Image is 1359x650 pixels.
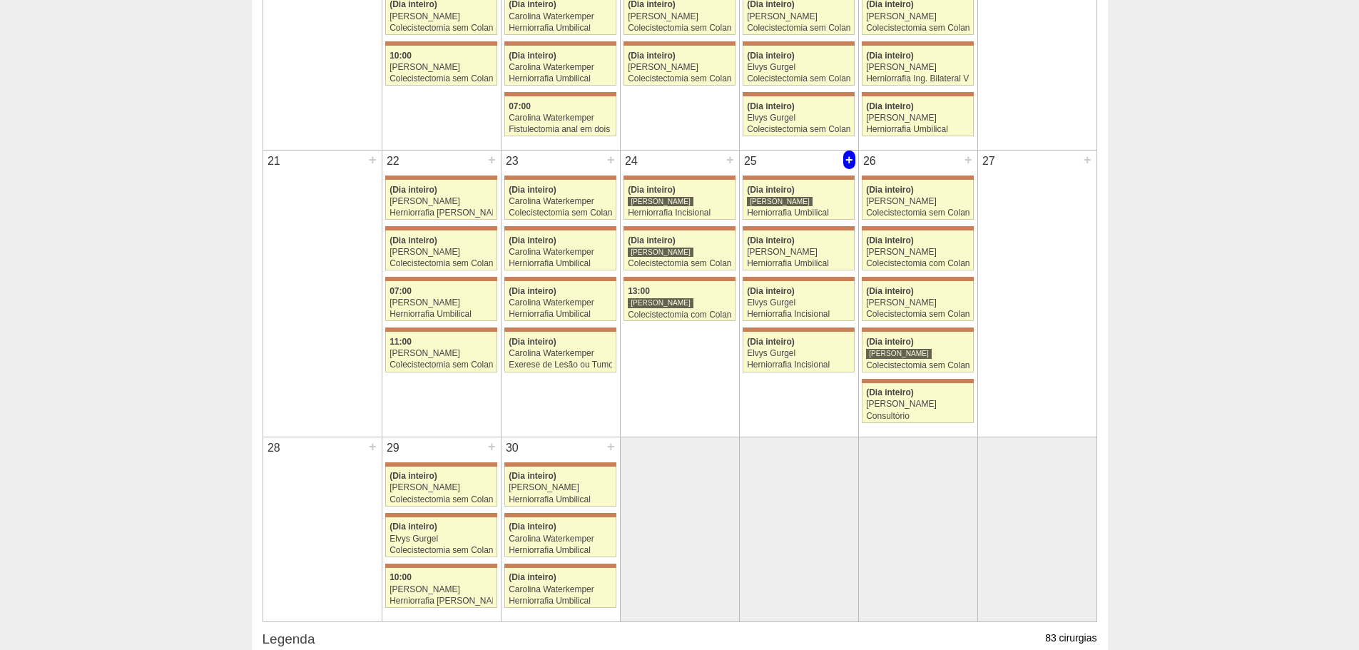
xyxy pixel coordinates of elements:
[504,281,616,321] a: (Dia inteiro) Carolina Waterkemper Herniorrafia Umbilical
[504,92,616,96] div: Key: Maria Braido
[866,286,914,296] span: (Dia inteiro)
[390,24,493,33] div: Colecistectomia sem Colangiografia VL
[866,348,932,359] div: [PERSON_NAME]
[509,248,612,257] div: Carolina Waterkemper
[747,286,795,296] span: (Dia inteiro)
[509,259,612,268] div: Herniorrafia Umbilical
[385,462,497,467] div: Key: Maria Braido
[502,437,524,459] div: 30
[866,248,969,257] div: [PERSON_NAME]
[743,46,854,86] a: (Dia inteiro) Elvys Gurgel Colecistectomia sem Colangiografia VL
[743,96,854,136] a: (Dia inteiro) Elvys Gurgel Colecistectomia sem Colangiografia VL
[628,51,676,61] span: (Dia inteiro)
[862,277,973,281] div: Key: Maria Braido
[628,235,676,245] span: (Dia inteiro)
[628,24,731,33] div: Colecistectomia sem Colangiografia VL
[504,176,616,180] div: Key: Maria Braido
[382,437,404,459] div: 29
[866,387,914,397] span: (Dia inteiro)
[747,74,850,83] div: Colecistectomia sem Colangiografia VL
[509,197,612,206] div: Carolina Waterkemper
[504,226,616,230] div: Key: Maria Braido
[504,467,616,507] a: (Dia inteiro) [PERSON_NAME] Herniorrafia Umbilical
[385,332,497,372] a: 11:00 [PERSON_NAME] Colecistectomia sem Colangiografia VL
[866,361,969,370] div: Colecistectomia sem Colangiografia VL
[747,259,850,268] div: Herniorrafia Umbilical
[504,230,616,270] a: (Dia inteiro) Carolina Waterkemper Herniorrafia Umbilical
[390,534,493,544] div: Elvys Gurgel
[509,74,612,83] div: Herniorrafia Umbilical
[866,259,969,268] div: Colecistectomia com Colangiografia VL
[385,46,497,86] a: 10:00 [PERSON_NAME] Colecistectomia sem Colangiografia
[621,151,643,172] div: 24
[605,151,617,169] div: +
[866,12,969,21] div: [PERSON_NAME]
[866,63,969,72] div: [PERSON_NAME]
[367,151,379,169] div: +
[747,101,795,111] span: (Dia inteiro)
[866,185,914,195] span: (Dia inteiro)
[509,101,531,111] span: 07:00
[509,310,612,319] div: Herniorrafia Umbilical
[862,176,973,180] div: Key: Maria Braido
[628,310,731,320] div: Colecistectomia com Colangiografia VL
[509,471,556,481] span: (Dia inteiro)
[866,412,969,421] div: Consultório
[866,310,969,319] div: Colecistectomia sem Colangiografia VL
[866,51,914,61] span: (Dia inteiro)
[628,208,731,218] div: Herniorrafia Incisional
[724,151,736,169] div: +
[390,471,437,481] span: (Dia inteiro)
[504,462,616,467] div: Key: Maria Braido
[623,176,735,180] div: Key: Maria Braido
[385,176,497,180] div: Key: Maria Braido
[743,92,854,96] div: Key: Maria Braido
[605,437,617,456] div: +
[747,310,850,319] div: Herniorrafia Incisional
[747,63,850,72] div: Elvys Gurgel
[743,327,854,332] div: Key: Maria Braido
[390,495,493,504] div: Colecistectomia sem Colangiografia VL
[504,568,616,608] a: (Dia inteiro) Carolina Waterkemper Herniorrafia Umbilical
[390,12,493,21] div: [PERSON_NAME]
[390,596,493,606] div: Herniorrafia [PERSON_NAME]
[1045,631,1096,645] p: 83 cirurgias
[509,522,556,532] span: (Dia inteiro)
[385,564,497,568] div: Key: Maria Braido
[263,151,285,172] div: 21
[862,327,973,332] div: Key: Maria Braido
[747,196,813,207] div: [PERSON_NAME]
[866,208,969,218] div: Colecistectomia sem Colangiografia VL
[866,337,914,347] span: (Dia inteiro)
[504,327,616,332] div: Key: Maria Braido
[628,185,676,195] span: (Dia inteiro)
[866,298,969,308] div: [PERSON_NAME]
[862,230,973,270] a: (Dia inteiro) [PERSON_NAME] Colecistectomia com Colangiografia VL
[263,629,1097,650] h3: Legenda
[509,63,612,72] div: Carolina Waterkemper
[743,332,854,372] a: (Dia inteiro) Elvys Gurgel Herniorrafia Incisional
[623,41,735,46] div: Key: Maria Braido
[628,63,731,72] div: [PERSON_NAME]
[862,92,973,96] div: Key: Maria Braido
[628,12,731,21] div: [PERSON_NAME]
[862,46,973,86] a: (Dia inteiro) [PERSON_NAME] Herniorrafia Ing. Bilateral VL
[390,546,493,555] div: Colecistectomia sem Colangiografia VL
[504,517,616,557] a: (Dia inteiro) Carolina Waterkemper Herniorrafia Umbilical
[390,585,493,594] div: [PERSON_NAME]
[390,51,412,61] span: 10:00
[862,226,973,230] div: Key: Maria Braido
[390,483,493,492] div: [PERSON_NAME]
[390,310,493,319] div: Herniorrafia Umbilical
[390,74,493,83] div: Colecistectomia sem Colangiografia
[743,230,854,270] a: (Dia inteiro) [PERSON_NAME] Herniorrafia Umbilical
[390,259,493,268] div: Colecistectomia sem Colangiografia VL
[740,151,762,172] div: 25
[509,337,556,347] span: (Dia inteiro)
[743,176,854,180] div: Key: Maria Braido
[747,337,795,347] span: (Dia inteiro)
[866,400,969,409] div: [PERSON_NAME]
[747,208,850,218] div: Herniorrafia Umbilical
[390,286,412,296] span: 07:00
[862,383,973,423] a: (Dia inteiro) [PERSON_NAME] Consultório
